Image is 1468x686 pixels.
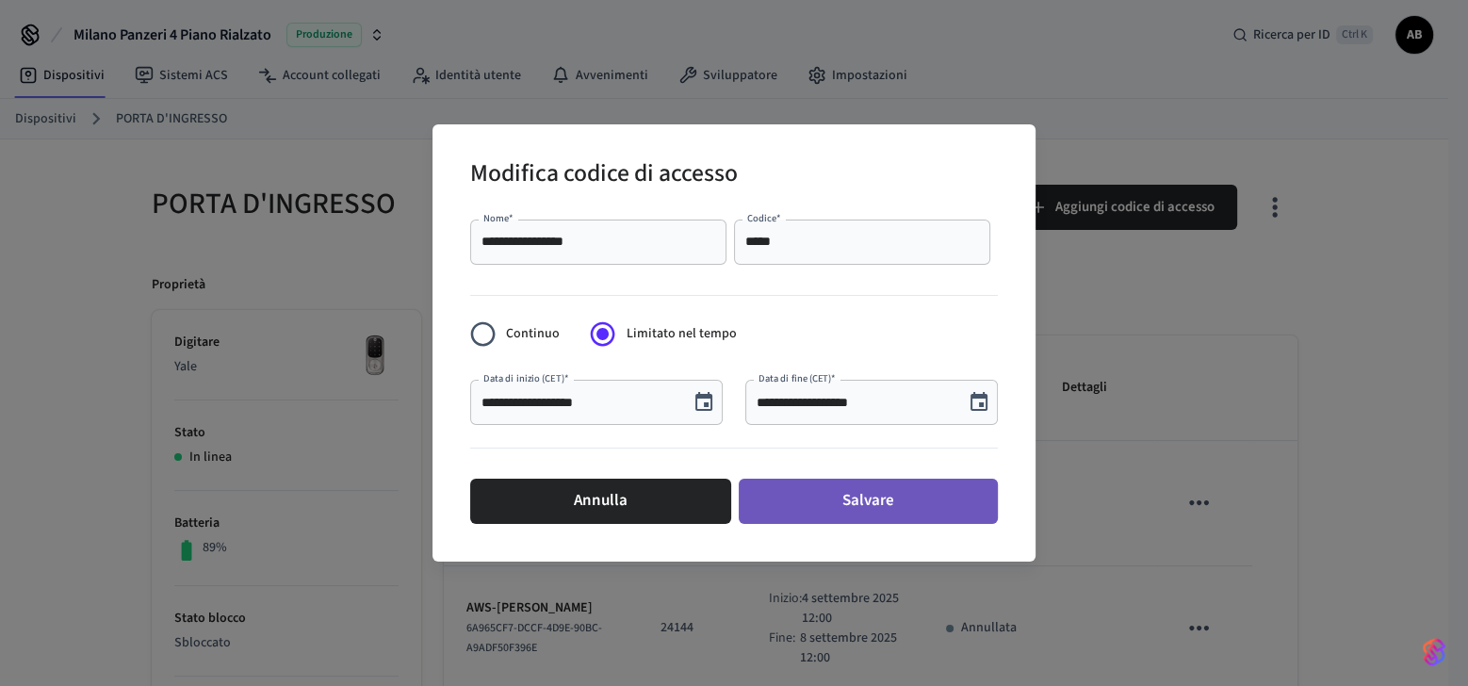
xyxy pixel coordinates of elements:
img: SeamLogoGradient.69752ec5.svg [1423,637,1445,667]
span: Limitato nel tempo [627,324,737,344]
button: Salvare [739,479,998,524]
button: Scegli la data, la data selezionata è l'8 settembre 2025 [960,384,998,421]
label: Nome [483,211,514,225]
font: Salvare [842,487,894,515]
label: Data di inizio (CET) [483,371,568,385]
h2: Modifica codice di accesso [470,147,738,204]
label: Codice [747,211,780,225]
label: Data di fine (CET) [758,371,836,385]
font: Annulla [574,487,628,515]
button: Annulla [470,479,731,524]
span: Continuo [506,324,560,344]
button: Scegli la data, la data selezionata è il 4 settembre 2025 [685,384,723,421]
